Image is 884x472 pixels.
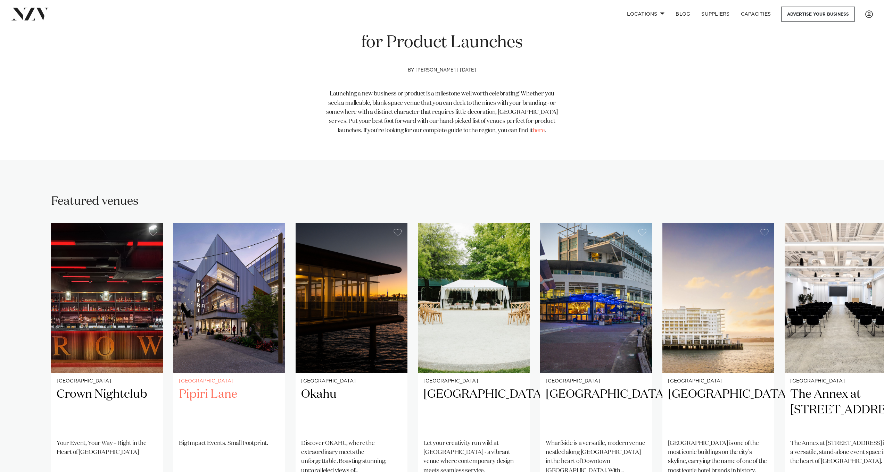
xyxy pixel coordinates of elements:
a: Advertise your business [781,7,855,22]
small: [GEOGRAPHIC_DATA] [423,379,524,384]
small: [GEOGRAPHIC_DATA] [179,379,280,384]
h2: Okahu [301,387,402,433]
a: SUPPLIERS [696,7,735,22]
a: here [533,128,545,134]
a: BLOG [670,7,696,22]
h2: [GEOGRAPHIC_DATA] [668,387,769,433]
small: [GEOGRAPHIC_DATA] [546,379,646,384]
h2: Crown Nightclub [57,387,157,433]
small: [GEOGRAPHIC_DATA] [668,379,769,384]
small: [GEOGRAPHIC_DATA] [301,379,402,384]
a: Locations [621,7,670,22]
p: Big Impact Events. Small Footprint. [179,439,280,448]
h2: [GEOGRAPHIC_DATA] [423,387,524,433]
small: [GEOGRAPHIC_DATA] [57,379,157,384]
p: Your Event, Your Way – Right in the Heart of [GEOGRAPHIC_DATA] [57,439,157,457]
h2: [GEOGRAPHIC_DATA] [546,387,646,433]
h2: Pipiri Lane [179,387,280,433]
h4: by [PERSON_NAME] | [DATE] [323,68,561,90]
h2: Featured venues [51,194,139,209]
img: nzv-logo.png [11,8,49,20]
span: Launching a new business or product is a milestone well worth celebrating! Whether you seek a mal... [326,91,558,133]
a: Capacities [735,7,777,22]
